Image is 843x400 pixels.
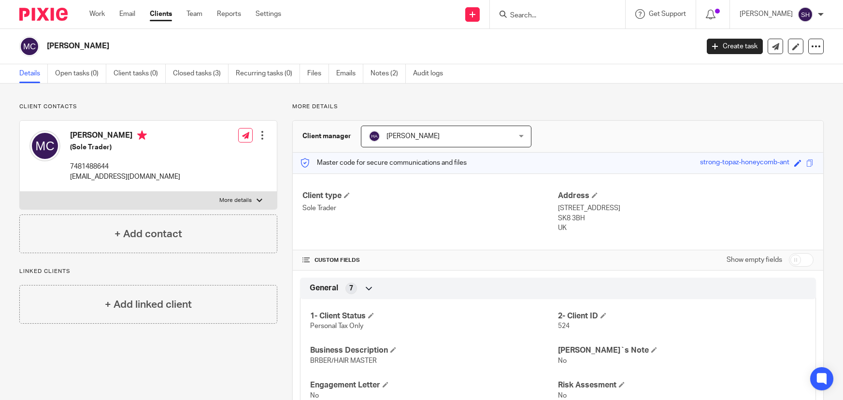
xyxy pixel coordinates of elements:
[509,12,596,20] input: Search
[70,130,180,143] h4: [PERSON_NAME]
[558,223,814,233] p: UK
[707,39,763,54] a: Create task
[558,345,806,356] h4: [PERSON_NAME]`s Note
[558,191,814,201] h4: Address
[137,130,147,140] i: Primary
[114,227,182,242] h4: + Add contact
[150,9,172,19] a: Clients
[256,9,281,19] a: Settings
[89,9,105,19] a: Work
[19,36,40,57] img: svg%3E
[371,64,406,83] a: Notes (2)
[29,130,60,161] img: svg%3E
[219,197,252,204] p: More details
[114,64,166,83] a: Client tasks (0)
[558,357,567,364] span: No
[302,203,558,213] p: Sole Trader
[336,64,363,83] a: Emails
[70,172,180,182] p: [EMAIL_ADDRESS][DOMAIN_NAME]
[558,203,814,213] p: [STREET_ADDRESS]
[386,133,440,140] span: [PERSON_NAME]
[310,380,558,390] h4: Engagement Letter
[173,64,229,83] a: Closed tasks (3)
[19,103,277,111] p: Client contacts
[727,255,782,265] label: Show empty fields
[310,392,319,399] span: No
[302,191,558,201] h4: Client type
[649,11,686,17] span: Get Support
[558,323,570,329] span: 524
[19,8,68,21] img: Pixie
[413,64,450,83] a: Audit logs
[19,64,48,83] a: Details
[369,130,380,142] img: svg%3E
[119,9,135,19] a: Email
[292,103,824,111] p: More details
[310,283,338,293] span: General
[310,357,377,364] span: BRBER/HAIR MASTER
[302,257,558,264] h4: CUSTOM FIELDS
[70,162,180,171] p: 7481488644
[307,64,329,83] a: Files
[700,157,789,169] div: strong-topaz-honeycomb-ant
[70,143,180,152] h5: (Sole Trader)
[310,323,363,329] span: Personal Tax Only
[19,268,277,275] p: Linked clients
[558,311,806,321] h4: 2- Client ID
[302,131,351,141] h3: Client manager
[558,214,814,223] p: SK8 3BH
[798,7,813,22] img: svg%3E
[217,9,241,19] a: Reports
[300,158,467,168] p: Master code for secure communications and files
[558,380,806,390] h4: Risk Assesment
[349,284,353,293] span: 7
[558,392,567,399] span: No
[186,9,202,19] a: Team
[236,64,300,83] a: Recurring tasks (0)
[47,41,563,51] h2: [PERSON_NAME]
[105,297,192,312] h4: + Add linked client
[310,345,558,356] h4: Business Description
[55,64,106,83] a: Open tasks (0)
[310,311,558,321] h4: 1- Client Status
[740,9,793,19] p: [PERSON_NAME]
